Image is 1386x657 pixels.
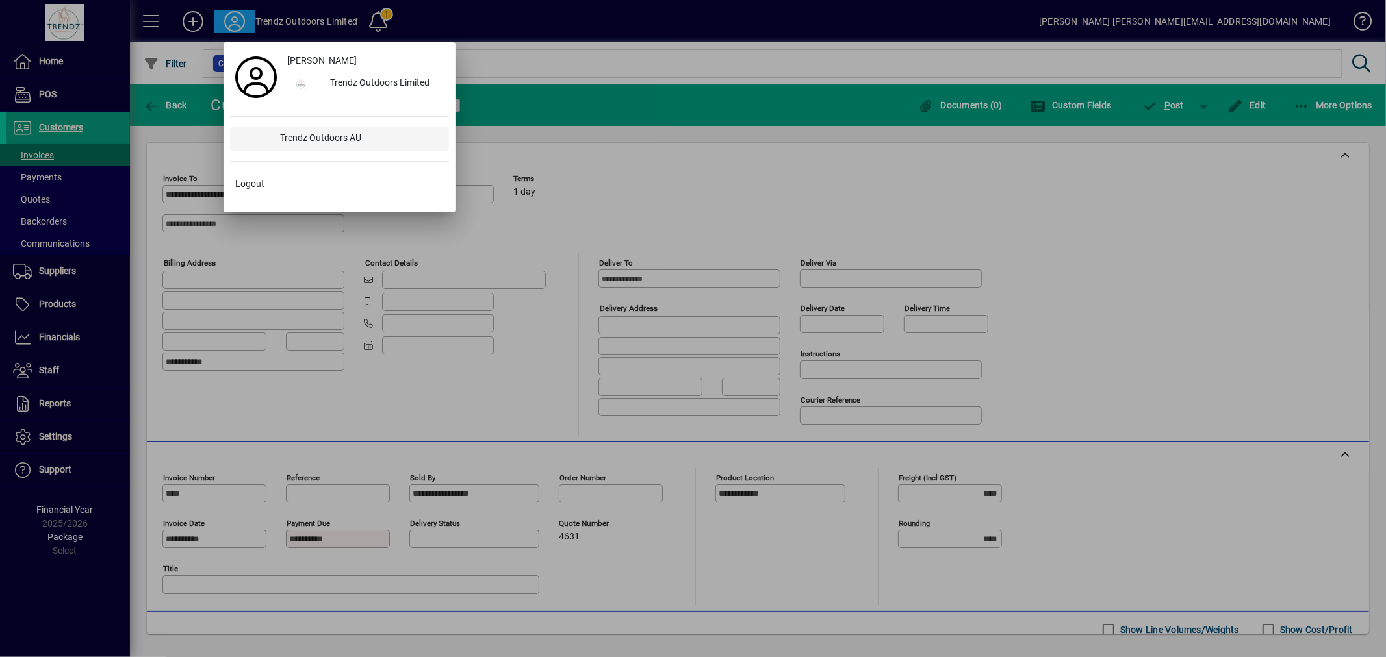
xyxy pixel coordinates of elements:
[235,177,264,191] span: Logout
[287,54,357,68] span: [PERSON_NAME]
[320,72,449,95] div: Trendz Outdoors Limited
[230,127,449,151] button: Trendz Outdoors AU
[270,127,449,151] div: Trendz Outdoors AU
[230,66,282,89] a: Profile
[282,72,449,95] button: Trendz Outdoors Limited
[282,49,449,72] a: [PERSON_NAME]
[230,172,449,195] button: Logout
